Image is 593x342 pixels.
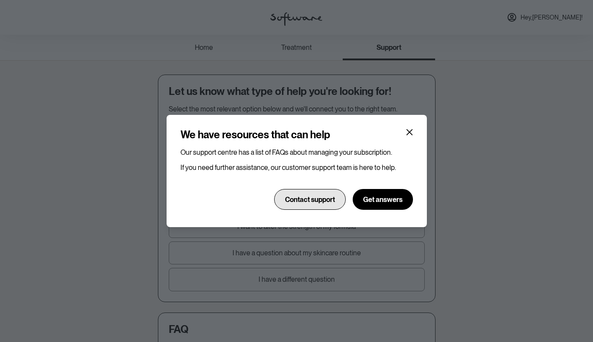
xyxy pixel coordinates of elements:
button: Get answers [353,189,413,210]
button: Contact support [274,189,346,210]
h4: We have resources that can help [180,129,330,141]
p: Our support centre has a list of FAQs about managing your subscription. [180,148,413,156]
span: Get answers [363,195,403,204]
p: If you need further assistance, our customer support team is here to help. [180,163,413,172]
span: Contact support [285,195,335,204]
button: Close [403,125,416,139]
